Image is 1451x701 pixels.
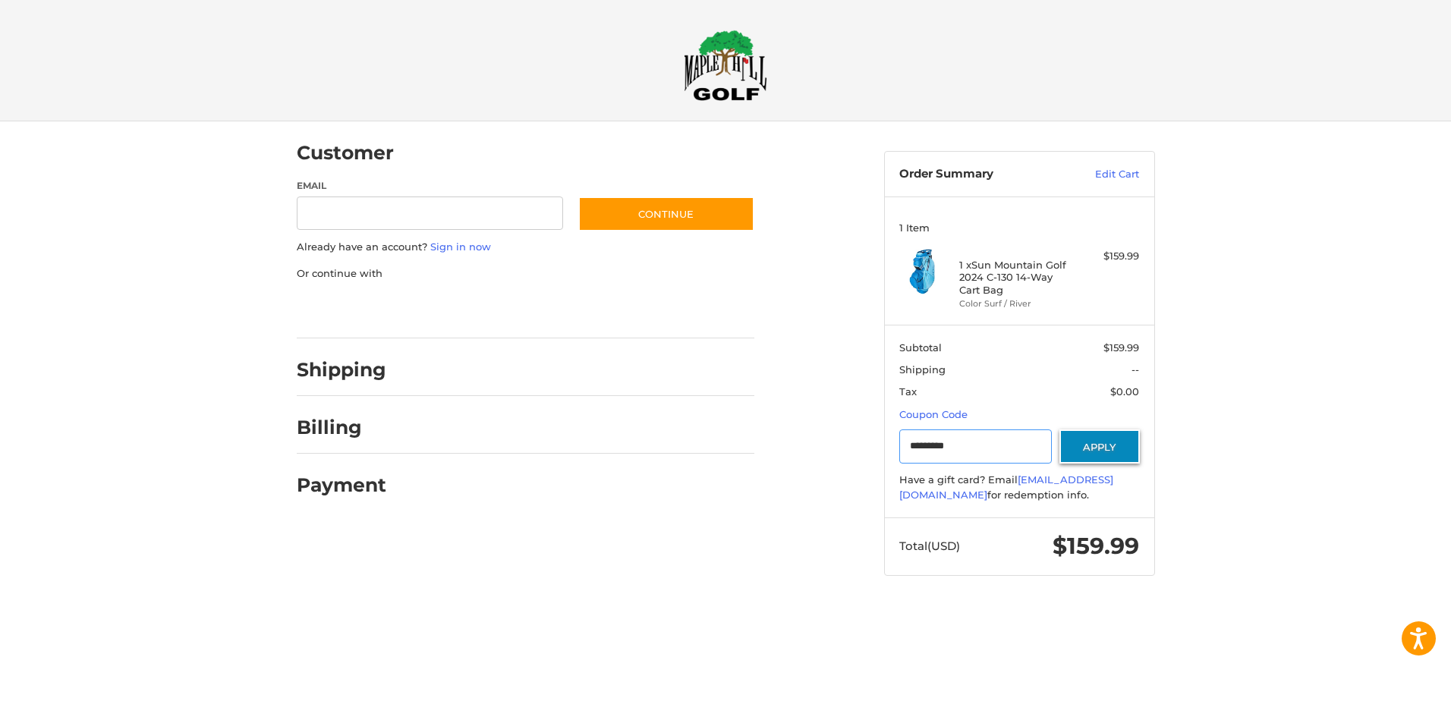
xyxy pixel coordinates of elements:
[291,296,405,323] iframe: PayPal-paypal
[959,297,1075,310] li: Color Surf / River
[1062,167,1139,182] a: Edit Cart
[1103,341,1139,354] span: $159.99
[297,240,754,255] p: Already have an account?
[1132,363,1139,376] span: --
[899,341,942,354] span: Subtotal
[899,539,960,553] span: Total (USD)
[420,296,534,323] iframe: PayPal-paylater
[297,141,394,165] h2: Customer
[297,179,564,193] label: Email
[578,196,754,231] button: Continue
[297,358,386,382] h2: Shipping
[899,167,1062,182] h3: Order Summary
[297,473,386,497] h2: Payment
[297,266,754,281] p: Or continue with
[1053,532,1139,560] span: $159.99
[1059,429,1140,464] button: Apply
[899,473,1139,502] div: Have a gift card? Email for redemption info.
[684,30,767,101] img: Maple Hill Golf
[899,429,1052,464] input: Gift Certificate or Coupon Code
[297,416,386,439] h2: Billing
[899,222,1139,234] h3: 1 Item
[1079,249,1139,264] div: $159.99
[899,473,1113,501] a: [EMAIL_ADDRESS][DOMAIN_NAME]
[959,259,1075,296] h4: 1 x Sun Mountain Golf 2024 C-130 14-Way Cart Bag
[430,240,491,253] a: Sign in now
[1326,660,1451,701] iframe: Google Customer Reviews
[1110,385,1139,398] span: $0.00
[549,296,663,323] iframe: PayPal-venmo
[899,363,946,376] span: Shipping
[899,408,968,420] a: Coupon Code
[899,385,917,398] span: Tax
